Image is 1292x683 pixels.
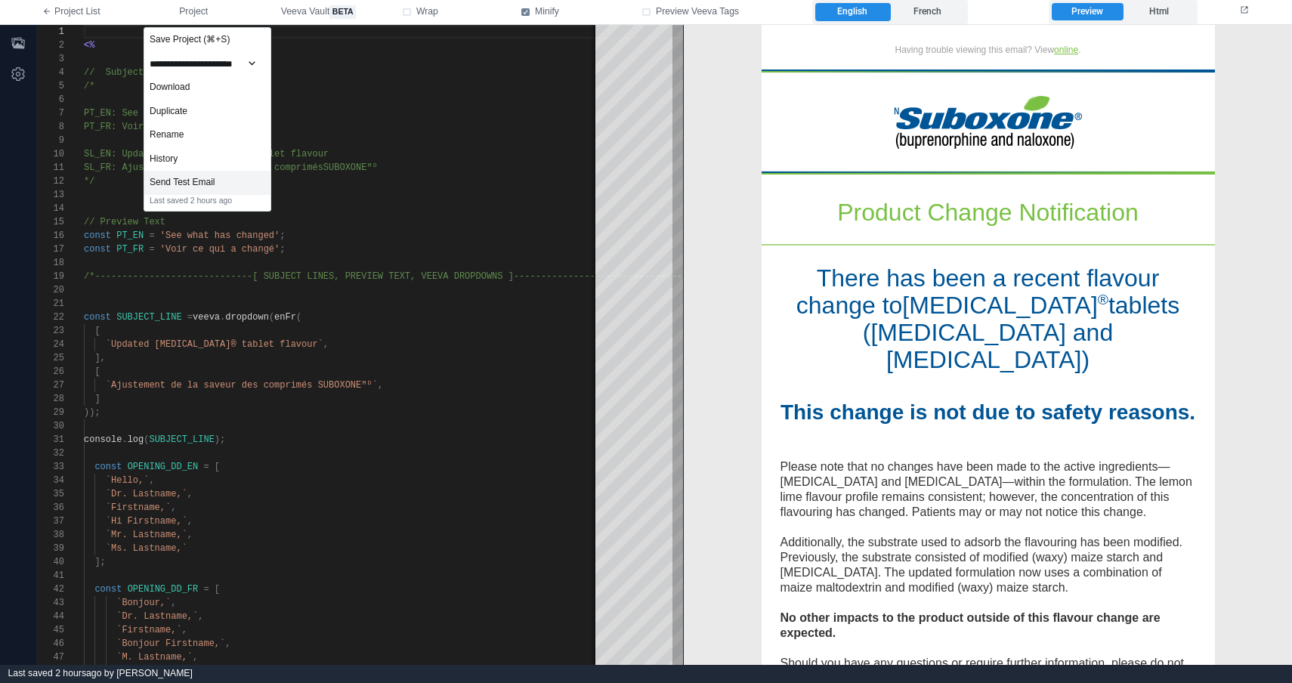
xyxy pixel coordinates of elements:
[215,462,220,472] span: [
[280,244,285,255] span: ;
[94,584,122,595] span: const
[122,434,127,445] span: .
[116,638,225,649] span: `Bonjour Firstname,`
[84,244,111,255] span: const
[37,297,64,311] div: 21
[37,283,64,297] div: 20
[84,40,94,51] span: <%
[106,339,323,350] span: `Updated [MEDICAL_DATA]® tablet flavour`
[1052,3,1123,21] label: Preview
[37,583,64,596] div: 42
[94,366,100,377] span: [
[37,569,64,583] div: 41
[144,100,270,124] div: Duplicate
[323,339,329,350] span: ,
[220,312,225,323] span: .
[37,447,64,460] div: 32
[116,625,181,635] span: `Firstname,`
[225,638,230,649] span: ,
[203,584,209,595] span: =
[37,161,64,175] div: 11
[274,312,296,323] span: enFr
[37,134,64,147] div: 9
[37,392,64,406] div: 28
[144,28,270,52] div: Save Project (⌘+S)
[106,475,150,486] span: `Hello,`
[656,5,739,19] span: Preview Veeva Tags
[280,230,285,241] span: ;
[144,27,271,212] div: Project
[187,489,193,499] span: ,
[171,502,176,513] span: ,
[94,394,100,404] span: ]
[37,202,64,215] div: 14
[144,434,149,445] span: (
[37,243,64,256] div: 17
[193,652,198,663] span: ,
[84,67,176,78] span: // Subject Lines
[97,586,477,614] strong: No other impacts to the product outside of this flavour change are expected.
[171,598,176,608] span: ,
[149,244,154,255] span: =
[225,312,269,323] span: dropdown
[37,270,64,283] div: 19
[37,664,64,678] div: 48
[37,651,64,664] div: 47
[84,108,230,119] span: PT_EN: See what has changed
[37,52,64,66] div: 3
[128,462,199,472] span: OPENING_DD_EN
[84,271,356,282] span: /*-----------------------------[ SUBJECT LINES, PR
[94,462,122,472] span: const
[149,230,154,241] span: =
[37,365,64,379] div: 26
[144,195,270,211] div: Last saved 2 hours ago
[37,25,64,39] div: 1
[106,543,187,554] span: `Ms. Lastname,`
[378,380,383,391] span: ,
[187,312,193,323] span: =
[37,515,64,528] div: 37
[323,162,378,173] span: SUBOXONEᴹᴰ
[198,611,203,622] span: ,
[37,419,64,433] div: 30
[37,120,64,134] div: 8
[37,528,64,542] div: 38
[815,3,890,21] label: English
[37,107,64,120] div: 7
[94,326,100,336] span: [
[84,434,122,445] span: console
[144,147,270,172] a: History
[116,611,198,622] span: `Dr. Lastname,`
[37,379,64,392] div: 27
[37,406,64,419] div: 29
[37,311,64,324] div: 22
[329,5,356,19] span: beta
[187,530,193,540] span: ,
[106,530,187,540] span: `Mr. Lastname,`
[37,147,64,161] div: 10
[37,256,64,270] div: 18
[37,623,64,637] div: 45
[37,93,64,107] div: 6
[116,312,181,323] span: SUBJECT_LINE
[106,489,187,499] span: `Dr. Lastname,`
[84,407,100,418] span: ));
[193,312,220,323] span: veeva
[37,433,64,447] div: 31
[106,380,378,391] span: `Ajustement de la saveur des comprimés SUBOXONEᴹᴰ`
[37,175,64,188] div: 12
[37,596,64,610] div: 43
[215,584,220,595] span: [
[116,598,171,608] span: `Bonjour,`
[149,475,154,486] span: ,
[296,312,301,323] span: (
[416,5,438,19] span: Wrap
[128,584,199,595] span: OPENING_DD_FR
[144,123,270,147] div: Rename
[37,66,64,79] div: 4
[106,502,171,513] span: `Firstname,`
